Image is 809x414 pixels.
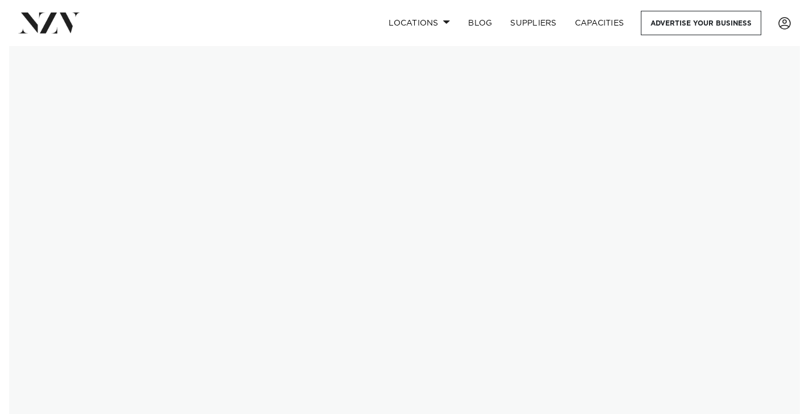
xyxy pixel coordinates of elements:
a: SUPPLIERS [501,11,565,35]
a: BLOG [459,11,501,35]
a: Capacities [566,11,633,35]
a: Locations [380,11,459,35]
img: nzv-logo.png [18,12,80,33]
a: Advertise your business [641,11,761,35]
